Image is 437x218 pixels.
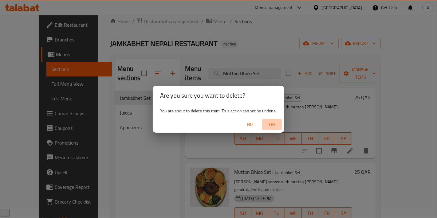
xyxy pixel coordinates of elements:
div: You are about to delete this item. This action cannot be undone. [153,105,284,116]
button: No [240,119,260,130]
button: Yes [262,119,282,130]
h2: Are you sure you want to delete? [160,91,277,100]
span: No [242,121,257,128]
span: Yes [265,121,279,128]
